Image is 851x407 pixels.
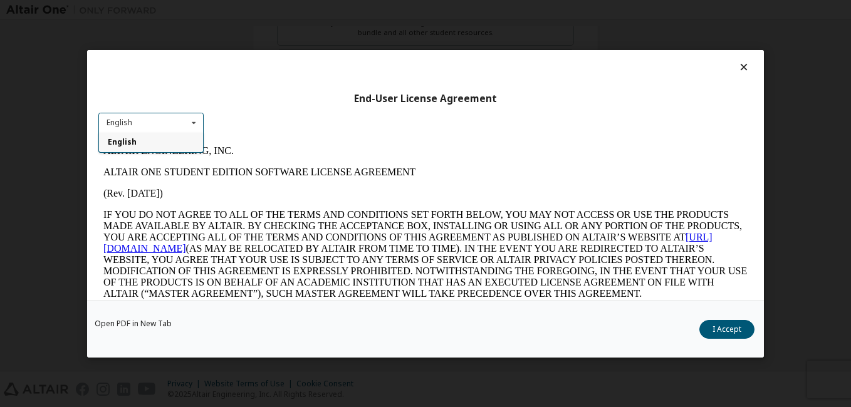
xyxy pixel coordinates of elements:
span: English [108,137,137,147]
a: Open PDF in New Tab [95,320,172,327]
p: IF YOU DO NOT AGREE TO ALL OF THE TERMS AND CONDITIONS SET FORTH BELOW, YOU MAY NOT ACCESS OR USE... [5,69,649,159]
p: (Rev. [DATE]) [5,48,649,59]
div: End-User License Agreement [98,92,753,105]
div: English [107,119,132,126]
p: ALTAIR ONE STUDENT EDITION SOFTWARE LICENSE AGREEMENT [5,26,649,38]
a: [URL][DOMAIN_NAME] [5,91,614,113]
button: I Accept [699,320,754,339]
p: ALTAIR ENGINEERING, INC. [5,5,649,16]
p: This Altair One Student Edition Software License Agreement (“Agreement”) is between Altair Engine... [5,169,649,214]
